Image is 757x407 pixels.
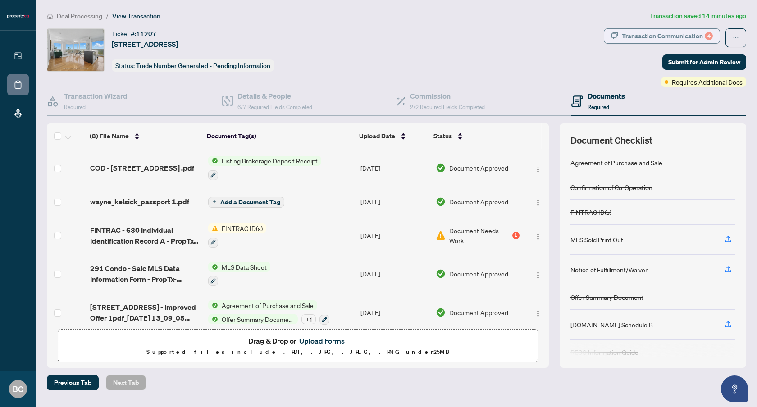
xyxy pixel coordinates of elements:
[430,123,520,149] th: Status
[357,216,432,255] td: [DATE]
[208,300,218,310] img: Status Icon
[220,199,280,205] span: Add a Document Tag
[86,123,203,149] th: (8) File Name
[410,104,485,110] span: 2/2 Required Fields Completed
[436,269,446,279] img: Document Status
[531,305,545,320] button: Logo
[357,187,432,216] td: [DATE]
[359,131,395,141] span: Upload Date
[512,232,520,239] div: 1
[357,255,432,294] td: [DATE]
[208,156,321,180] button: Status IconListing Brokerage Deposit Receipt
[570,265,648,275] div: Notice of Fulfillment/Waiver
[90,302,201,323] span: [STREET_ADDRESS] - Improved Offer 1pdf_[DATE] 13_09_05 1pdf_[DATE] 17_21_34.pdf
[208,262,270,286] button: Status IconMLS Data Sheet
[136,30,156,38] span: 11207
[531,161,545,175] button: Logo
[570,292,643,302] div: Offer Summary Document
[733,35,739,41] span: ellipsis
[662,54,746,70] button: Submit for Admin Review
[357,149,432,187] td: [DATE]
[570,134,652,147] span: Document Checklist
[237,90,312,101] h4: Details & People
[106,11,109,21] li: /
[47,375,99,390] button: Previous Tab
[570,158,662,167] div: Agreement of Purchase and Sale
[534,166,542,173] img: Logo
[106,375,146,390] button: Next Tab
[64,90,128,101] h4: Transaction Wizard
[449,197,508,207] span: Document Approved
[90,131,129,141] span: (8) File Name
[212,199,217,204] span: plus
[13,383,23,395] span: BC
[531,267,545,281] button: Logo
[218,300,317,310] span: Agreement of Purchase and Sale
[296,335,347,347] button: Upload Forms
[436,163,446,173] img: Document Status
[218,314,298,324] span: Offer Summary Document
[410,90,485,101] h4: Commission
[203,123,356,149] th: Document Tag(s)
[208,300,329,325] button: Status IconAgreement of Purchase and SaleStatus IconOffer Summary Document+1
[449,163,508,173] span: Document Approved
[433,131,452,141] span: Status
[449,226,511,245] span: Document Needs Work
[570,182,652,192] div: Confirmation of Co-Operation
[534,310,542,317] img: Logo
[356,123,430,149] th: Upload Date
[47,13,53,19] span: home
[218,262,270,272] span: MLS Data Sheet
[112,12,160,20] span: View Transaction
[570,207,611,217] div: FINTRAC ID(s)
[436,231,446,240] img: Document Status
[208,223,218,233] img: Status Icon
[650,11,746,21] article: Transaction saved 14 minutes ago
[90,163,194,173] span: COD - [STREET_ADDRESS] .pdf
[47,29,104,71] img: IMG-C12416517_1.jpg
[436,197,446,207] img: Document Status
[237,104,312,110] span: 6/7 Required Fields Completed
[208,197,284,208] button: Add a Document Tag
[58,330,538,363] span: Drag & Drop orUpload FormsSupported files include .PDF, .JPG, .JPEG, .PNG under25MB
[54,375,91,390] span: Previous Tab
[7,14,29,19] img: logo
[218,156,321,166] span: Listing Brokerage Deposit Receipt
[64,104,86,110] span: Required
[449,269,508,279] span: Document Approved
[588,90,625,101] h4: Documents
[672,77,743,87] span: Requires Additional Docs
[668,55,740,69] span: Submit for Admin Review
[721,375,748,402] button: Open asap
[112,59,274,72] div: Status:
[588,104,609,110] span: Required
[449,308,508,317] span: Document Approved
[208,196,284,208] button: Add a Document Tag
[57,12,102,20] span: Deal Processing
[531,194,545,209] button: Logo
[208,262,218,272] img: Status Icon
[136,62,270,70] span: Trade Number Generated - Pending Information
[208,156,218,166] img: Status Icon
[112,39,178,50] span: [STREET_ADDRESS]
[208,314,218,324] img: Status Icon
[90,225,201,246] span: FINTRAC - 630 Individual Identification Record A - PropTx-OREA_[DATE] 18_09_30_complete 1.pdf
[301,314,316,324] div: + 1
[531,228,545,243] button: Logo
[218,223,266,233] span: FINTRAC ID(s)
[534,199,542,206] img: Logo
[64,347,532,357] p: Supported files include .PDF, .JPG, .JPEG, .PNG under 25 MB
[534,233,542,240] img: Logo
[570,320,653,330] div: [DOMAIN_NAME] Schedule B
[112,28,156,39] div: Ticket #:
[248,335,347,347] span: Drag & Drop or
[604,28,720,44] button: Transaction Communication4
[570,235,623,244] div: MLS Sold Print Out
[436,308,446,317] img: Document Status
[705,32,713,40] div: 4
[534,271,542,279] img: Logo
[90,263,201,285] span: 291 Condo - Sale MLS Data Information Form - PropTx-OREA_[DATE] 17_21_30.pdf
[208,223,266,248] button: Status IconFINTRAC ID(s)
[90,196,189,207] span: wayne_kelsick_passport 1.pdf
[357,293,432,332] td: [DATE]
